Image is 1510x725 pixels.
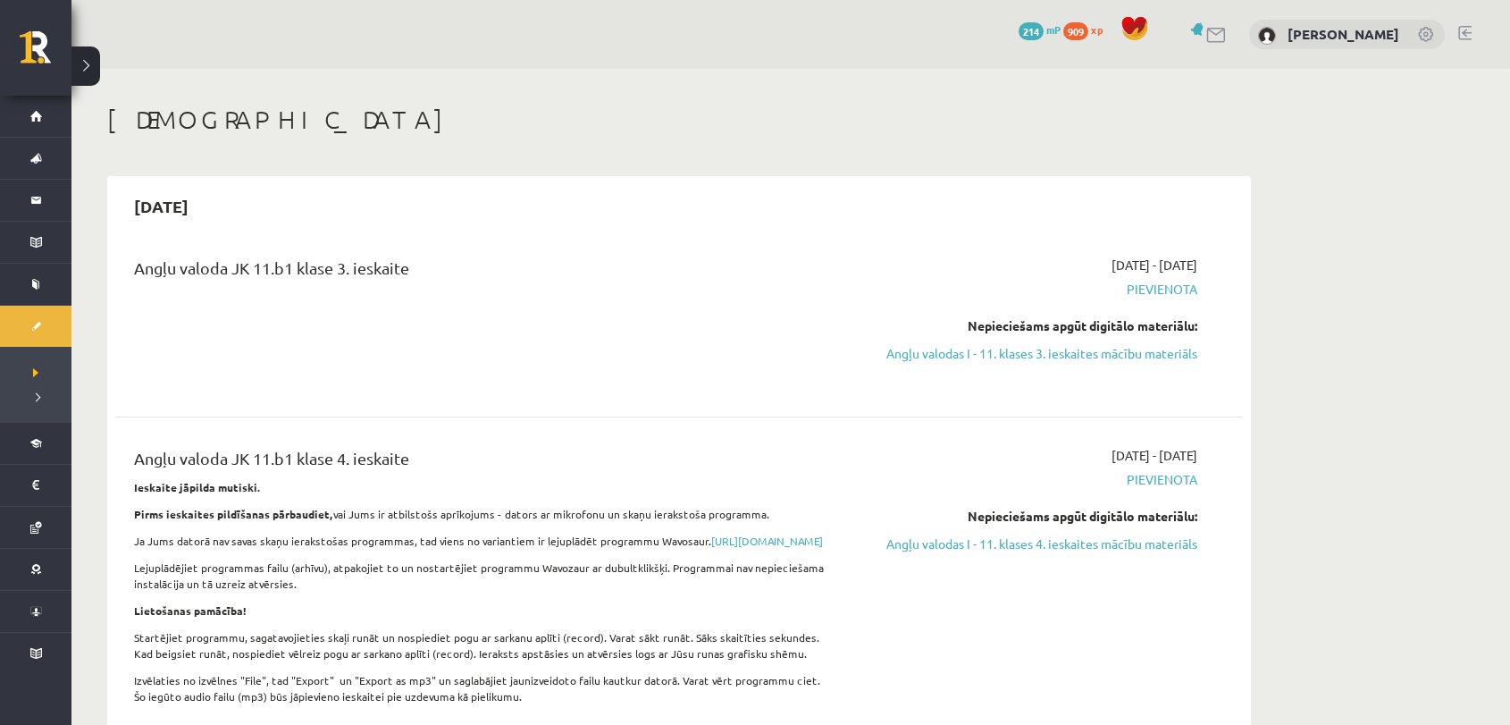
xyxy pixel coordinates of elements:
a: 214 mP [1019,22,1061,37]
p: vai Jums ir atbilstošs aprīkojums - dators ar mikrofonu un skaņu ierakstoša programma. [134,506,834,522]
strong: Lietošanas pamācība! [134,603,247,618]
a: 909 xp [1063,22,1112,37]
span: Pievienota [860,280,1197,299]
span: [DATE] - [DATE] [1112,256,1197,274]
a: Rīgas 1. Tālmācības vidusskola [20,31,71,76]
a: Angļu valodas I - 11. klases 4. ieskaites mācību materiāls [860,535,1197,553]
a: Angļu valodas I - 11. klases 3. ieskaites mācību materiāls [860,344,1197,363]
strong: Pirms ieskaites pildīšanas pārbaudiet, [134,507,333,521]
span: Pievienota [860,470,1197,489]
a: [URL][DOMAIN_NAME] [711,534,823,548]
div: Angļu valoda JK 11.b1 klase 4. ieskaite [134,446,834,479]
div: Nepieciešams apgūt digitālo materiālu: [860,316,1197,335]
div: Angļu valoda JK 11.b1 klase 3. ieskaite [134,256,834,289]
span: mP [1046,22,1061,37]
span: 909 [1063,22,1088,40]
h2: [DATE] [116,185,206,227]
a: [PERSON_NAME] [1288,25,1399,43]
h1: [DEMOGRAPHIC_DATA] [107,105,1251,135]
p: Lejuplādējiet programmas failu (arhīvu), atpakojiet to un nostartējiet programmu Wavozaur ar dubu... [134,560,834,592]
span: 214 [1019,22,1044,40]
img: Aleks Cvetkovs [1258,27,1276,45]
p: Ja Jums datorā nav savas skaņu ierakstošas programmas, tad viens no variantiem ir lejuplādēt prog... [134,533,834,549]
div: Nepieciešams apgūt digitālo materiālu: [860,507,1197,526]
span: xp [1091,22,1103,37]
strong: Ieskaite jāpilda mutiski. [134,480,261,494]
p: Izvēlaties no izvēlnes "File", tad "Export" un "Export as mp3" un saglabājiet jaunizveidoto failu... [134,672,834,704]
span: [DATE] - [DATE] [1112,446,1197,465]
p: Startējiet programmu, sagatavojieties skaļi runāt un nospiediet pogu ar sarkanu aplīti (record). ... [134,629,834,662]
